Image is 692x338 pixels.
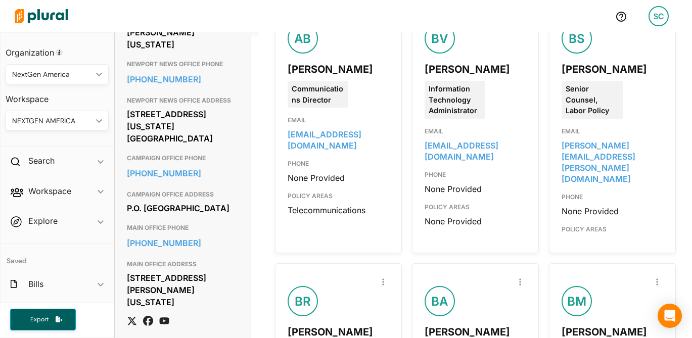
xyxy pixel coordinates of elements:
h2: Bills [28,278,43,289]
div: EMAIL [288,108,389,129]
h4: Saved [1,244,114,268]
div: [STREET_ADDRESS][US_STATE] [GEOGRAPHIC_DATA] [127,107,239,146]
h3: Organization [6,38,109,60]
div: SC [649,6,669,26]
div: None Provided [562,238,663,249]
div: Senior Counsel, Labor Policy [562,81,623,119]
div: PHONE [425,162,526,183]
a: [PERSON_NAME][EMAIL_ADDRESS][PERSON_NAME][DOMAIN_NAME] [562,140,635,184]
div: AB [288,23,318,54]
a: [PHONE_NUMBER] [127,72,239,87]
div: [PERSON_NAME] [288,62,389,77]
div: [PERSON_NAME] [562,62,663,77]
div: POLICY AREAS [562,217,663,238]
h3: NEWPORT NEWS OFFICE ADDRESS [127,94,239,107]
h2: Explore [28,215,58,226]
a: [EMAIL_ADDRESS][DOMAIN_NAME] [425,140,498,162]
div: EMAIL [562,119,663,140]
h3: CAMPAIGN OFFICE PHONE [127,152,239,164]
div: [PERSON_NAME] [425,62,526,77]
div: EMAIL [425,119,526,140]
a: [EMAIL_ADDRESS][DOMAIN_NAME] [288,129,361,151]
h3: NEWPORT NEWS OFFICE PHONE [127,58,239,70]
a: [PHONE_NUMBER] [127,235,239,251]
div: Information Technology Administrator [425,81,486,119]
button: Export [10,309,76,330]
a: SC [640,2,677,30]
div: None Provided [425,183,526,195]
div: BS [562,23,592,54]
div: POLICY AREAS [288,183,389,205]
div: BA [425,286,455,316]
div: NEXTGEN AMERICA [12,116,92,126]
div: None Provided [288,172,389,183]
div: PHONE [562,184,663,206]
div: PHONE [288,151,389,172]
a: [PHONE_NUMBER] [127,166,239,181]
h3: Workspace [6,84,109,107]
h3: CAMPAIGN OFFICE ADDRESS [127,188,239,201]
div: Telecommunications [288,205,389,216]
span: Export [23,315,56,324]
div: Tooltip anchor [55,48,64,57]
div: Open Intercom Messenger [658,304,682,328]
h3: MAIN OFFICE PHONE [127,222,239,234]
div: None Provided [562,206,663,217]
h2: Search [28,155,55,166]
div: P.O. [GEOGRAPHIC_DATA] [127,201,239,216]
h3: MAIN OFFICE ADDRESS [127,258,239,270]
div: NextGen America [12,69,92,80]
div: None Provided [425,216,526,227]
div: [STREET_ADDRESS][PERSON_NAME][US_STATE] [127,270,239,310]
div: BV [425,23,455,54]
div: Communications Director [288,81,349,108]
h2: Workspace [28,185,71,197]
div: POLICY AREAS [425,195,526,216]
